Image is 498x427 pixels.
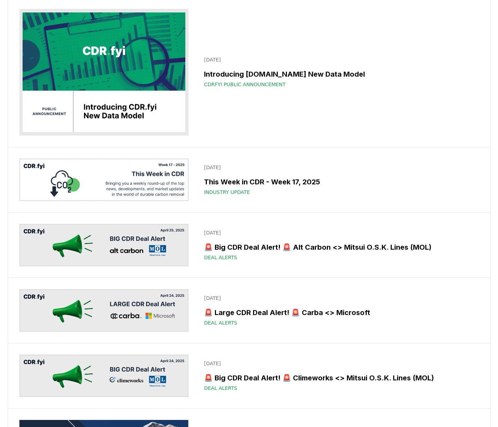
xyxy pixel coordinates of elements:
h3: Introducing [DOMAIN_NAME] New Data Model [204,69,474,79]
span: Deal Alerts [204,385,237,392]
span: Deal Alerts [204,319,237,326]
span: Deal Alerts [204,254,237,261]
img: 🚨 Big CDR Deal Alert! 🚨 Climeworks <> Mitsui O.S.K. Lines (MOL) blog post image [19,355,189,397]
p: [DATE] [204,229,474,236]
img: 🚨 Large CDR Deal Alert! 🚨 Carba <> Microsoft blog post image [19,289,189,332]
span: CDRfyi Public Announcement [204,81,286,88]
a: [DATE]🚨 Big CDR Deal Alert! 🚨 Climeworks <> Mitsui O.S.K. Lines (MOL)Deal Alerts [200,356,479,396]
h3: 🚨 Big CDR Deal Alert! 🚨 Alt Carbon <> Mitsui O.S.K. Lines (MOL) [204,242,474,253]
h3: 🚨 Large CDR Deal Alert! 🚨 Carba <> Microsoft [204,307,474,318]
img: This Week in CDR - Week 17, 2025 blog post image [19,159,189,201]
p: [DATE] [204,360,474,367]
a: [DATE]🚨 Big CDR Deal Alert! 🚨 Alt Carbon <> Mitsui O.S.K. Lines (MOL)Deal Alerts [200,225,479,265]
h3: 🚨 Big CDR Deal Alert! 🚨 Climeworks <> Mitsui O.S.K. Lines (MOL) [204,373,474,383]
a: [DATE]🚨 Large CDR Deal Alert! 🚨 Carba <> MicrosoftDeal Alerts [200,290,479,331]
h3: This Week in CDR - Week 17, 2025 [204,177,474,187]
a: [DATE]This Week in CDR - Week 17, 2025Industry Update [200,160,479,200]
p: [DATE] [204,164,474,171]
p: [DATE] [204,295,474,302]
a: [DATE]Introducing [DOMAIN_NAME] New Data ModelCDRfyi Public Announcement [200,52,479,92]
img: Introducing CDR.fyi New Data Model blog post image [19,9,189,136]
img: 🚨 Big CDR Deal Alert! 🚨 Alt Carbon <> Mitsui O.S.K. Lines (MOL) blog post image [19,224,189,266]
span: Industry Update [204,189,250,196]
p: [DATE] [204,56,474,63]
